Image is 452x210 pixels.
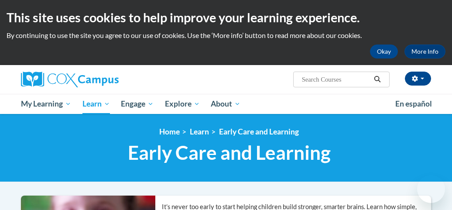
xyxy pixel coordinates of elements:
a: Home [159,127,180,136]
button: Okay [370,45,398,59]
button: Search [371,74,384,85]
span: Learn [82,99,110,109]
a: Learn [77,94,116,114]
h2: This site uses cookies to help improve your learning experience. [7,9,445,26]
a: About [205,94,247,114]
a: Explore [159,94,205,114]
p: By continuing to use the site you agree to our use of cookies. Use the ‘More info’ button to read... [7,31,445,40]
div: Main menu [14,94,438,114]
a: Engage [115,94,159,114]
input: Search Courses [301,74,371,85]
a: Learn [190,127,209,136]
a: En español [390,95,438,113]
span: Engage [121,99,154,109]
a: My Learning [15,94,77,114]
button: Account Settings [405,72,431,86]
a: Early Care and Learning [219,127,299,136]
span: My Learning [21,99,71,109]
span: En español [395,99,432,108]
a: More Info [404,45,445,59]
iframe: Button to launch messaging window [417,175,445,203]
span: Explore [165,99,200,109]
span: Early Care and Learning [128,141,331,164]
span: About [211,99,240,109]
a: Cox Campus [21,72,149,87]
img: Cox Campus [21,72,119,87]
